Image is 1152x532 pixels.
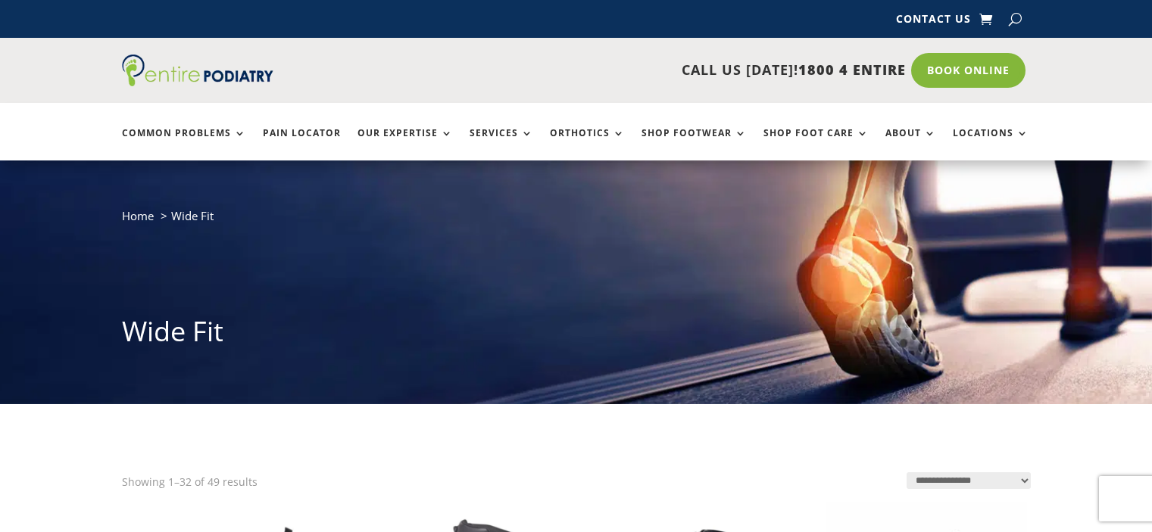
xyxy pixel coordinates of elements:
[550,128,625,160] a: Orthotics
[122,54,273,86] img: logo (1)
[122,128,246,160] a: Common Problems
[357,128,453,160] a: Our Expertise
[122,208,154,223] a: Home
[798,61,906,79] span: 1800 4 ENTIRE
[470,128,533,160] a: Services
[122,206,1031,237] nav: breadcrumb
[763,128,869,160] a: Shop Foot Care
[332,61,906,80] p: CALL US [DATE]!
[122,313,1031,358] h1: Wide Fit
[885,128,936,160] a: About
[122,74,273,89] a: Entire Podiatry
[122,472,258,492] p: Showing 1–32 of 49 results
[953,128,1029,160] a: Locations
[642,128,747,160] a: Shop Footwear
[171,208,214,223] span: Wide Fit
[907,472,1031,489] select: Shop order
[896,14,971,30] a: Contact Us
[263,128,341,160] a: Pain Locator
[911,53,1026,88] a: Book Online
